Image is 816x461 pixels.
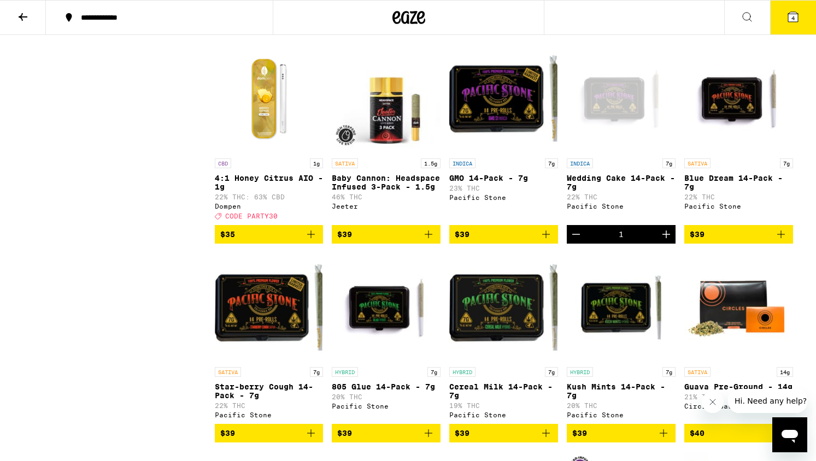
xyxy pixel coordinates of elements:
p: 14g [777,367,793,377]
p: 21% THC [684,393,793,400]
span: 4 [791,15,795,21]
p: HYBRID [332,367,358,377]
button: Add to bag [215,225,324,244]
p: Wedding Cake 14-Pack - 7g [567,174,676,191]
a: Open page for GMO 14-Pack - 7g from Pacific Stone [449,44,558,225]
img: Pacific Stone - Blue Dream 14-Pack - 7g [684,44,793,153]
p: 7g [427,367,441,377]
div: Pacific Stone [332,403,441,410]
span: $39 [572,429,587,438]
div: Dompen [215,203,324,210]
img: Circles Base Camp - Guava Pre-Ground - 14g [684,252,793,362]
div: Pacific Stone [449,411,558,418]
img: Pacific Stone - Kush Mints 14-Pack - 7g [567,252,676,362]
img: Pacific Stone - Cereal Milk 14-Pack - 7g [449,252,558,362]
button: Add to bag [449,225,558,244]
span: CODE PARTY30 [225,212,278,220]
p: Blue Dream 14-Pack - 7g [684,174,793,191]
button: Increment [657,225,676,244]
button: Add to bag [332,225,441,244]
a: Open page for 805 Glue 14-Pack - 7g from Pacific Stone [332,252,441,424]
iframe: Message from company [728,389,807,413]
button: Decrement [567,225,585,244]
p: INDICA [567,158,593,168]
p: GMO 14-Pack - 7g [449,174,558,182]
p: 22% THC [215,402,324,409]
p: 46% THC [332,193,441,200]
button: 4 [770,1,816,34]
span: $39 [337,429,352,438]
iframe: Button to launch messaging window [772,417,807,452]
p: Kush Mints 14-Pack - 7g [567,382,676,400]
div: Jeeter [332,203,441,210]
img: Pacific Stone - Star-berry Cough 14-Pack - 7g [215,252,324,362]
a: Open page for 4:1 Honey Citrus AIO - 1g from Dompen [215,44,324,225]
a: Open page for Baby Cannon: Headspace Infused 3-Pack - 1.5g from Jeeter [332,44,441,225]
div: Pacific Stone [215,411,324,418]
p: SATIVA [332,158,358,168]
p: HYBRID [449,367,475,377]
a: Open page for Blue Dream 14-Pack - 7g from Pacific Stone [684,44,793,225]
p: 7g [545,367,558,377]
a: Open page for Wedding Cake 14-Pack - 7g from Pacific Stone [567,44,676,225]
p: SATIVA [215,367,241,377]
img: Jeeter - Baby Cannon: Headspace Infused 3-Pack - 1.5g [332,44,441,153]
img: Pacific Stone - 805 Glue 14-Pack - 7g [332,252,441,362]
button: Add to bag [684,424,793,442]
span: $39 [455,429,469,438]
span: $39 [220,429,235,438]
div: Pacific Stone [567,411,676,418]
p: 22% THC: 63% CBD [215,193,324,200]
div: Pacific Stone [449,194,558,201]
p: INDICA [449,158,475,168]
p: SATIVA [684,158,711,168]
img: Pacific Stone - GMO 14-Pack - 7g [449,44,558,153]
div: Pacific Stone [684,203,793,210]
button: Add to bag [332,424,441,442]
p: 20% THC [332,393,441,400]
p: Cereal Milk 14-Pack - 7g [449,382,558,400]
p: Star-berry Cough 14-Pack - 7g [215,382,324,400]
button: Add to bag [215,424,324,442]
p: 20% THC [567,402,676,409]
p: 805 Glue 14-Pack - 7g [332,382,441,391]
button: Add to bag [567,424,676,442]
iframe: Close message [702,391,724,413]
span: $40 [690,429,705,438]
a: Open page for Star-berry Cough 14-Pack - 7g from Pacific Stone [215,252,324,424]
div: Circles Base Camp [684,403,793,410]
p: 19% THC [449,402,558,409]
p: 7g [662,367,676,377]
p: SATIVA [684,367,711,377]
p: 22% THC [684,193,793,200]
p: 7g [780,158,793,168]
p: 1.5g [421,158,441,168]
span: $39 [337,230,352,239]
span: $39 [690,230,705,239]
p: 1g [310,158,323,168]
p: CBD [215,158,231,168]
button: Add to bag [449,424,558,442]
p: 23% THC [449,185,558,192]
a: Open page for Kush Mints 14-Pack - 7g from Pacific Stone [567,252,676,424]
a: Open page for Guava Pre-Ground - 14g from Circles Base Camp [684,252,793,424]
div: 1 [619,230,624,239]
p: HYBRID [567,367,593,377]
span: $39 [455,230,469,239]
p: 4:1 Honey Citrus AIO - 1g [215,174,324,191]
p: 7g [662,158,676,168]
a: Open page for Cereal Milk 14-Pack - 7g from Pacific Stone [449,252,558,424]
p: 7g [310,367,323,377]
img: Dompen - 4:1 Honey Citrus AIO - 1g [215,44,324,153]
p: 22% THC [567,193,676,200]
span: $35 [220,230,235,239]
div: Pacific Stone [567,203,676,210]
button: Add to bag [684,225,793,244]
p: Guava Pre-Ground - 14g [684,382,793,391]
p: Baby Cannon: Headspace Infused 3-Pack - 1.5g [332,174,441,191]
p: 7g [545,158,558,168]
